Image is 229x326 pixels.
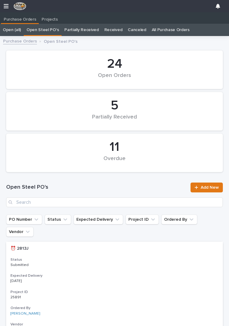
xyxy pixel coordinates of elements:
div: 11 [17,139,212,155]
a: Purchase Orders [3,37,37,44]
p: ⏰ 2813J [10,245,30,251]
a: Open (all) [3,24,21,36]
div: Open Orders [17,72,212,85]
span: Add New [201,185,219,190]
div: 5 [17,98,212,113]
h3: Expected Delivery [10,273,219,278]
h3: Status [10,257,219,262]
a: Purchase Orders [1,12,39,23]
a: All Purchase Orders [152,24,190,36]
button: Project ID [126,215,159,224]
p: [DATE] [10,279,62,283]
button: PO Number [6,215,42,224]
a: Add New [191,183,223,192]
input: Search [6,197,223,207]
h3: Project ID [10,290,219,295]
button: Expected Delivery [74,215,123,224]
p: Purchase Orders [4,12,36,22]
a: Canceled [128,24,146,36]
button: Vendor [6,227,34,237]
p: 25891 [10,294,22,300]
div: Partially Received [17,114,212,127]
h3: Ordered By [10,306,219,311]
a: Partially Received [64,24,98,36]
p: Submitted [10,263,62,267]
div: Overdue [17,155,212,168]
p: Projects [42,12,58,22]
a: [PERSON_NAME] [10,312,40,316]
button: Status [45,215,71,224]
p: Open Steel PO's [44,38,78,44]
div: 24 [17,56,212,72]
a: Projects [39,12,61,24]
h1: Open Steel PO's [6,184,187,191]
img: F4NWVRlRhyjtPQOJfFs5 [14,2,26,10]
button: Ordered By [161,215,197,224]
a: Received [104,24,123,36]
a: Open Steel PO's [26,24,59,36]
